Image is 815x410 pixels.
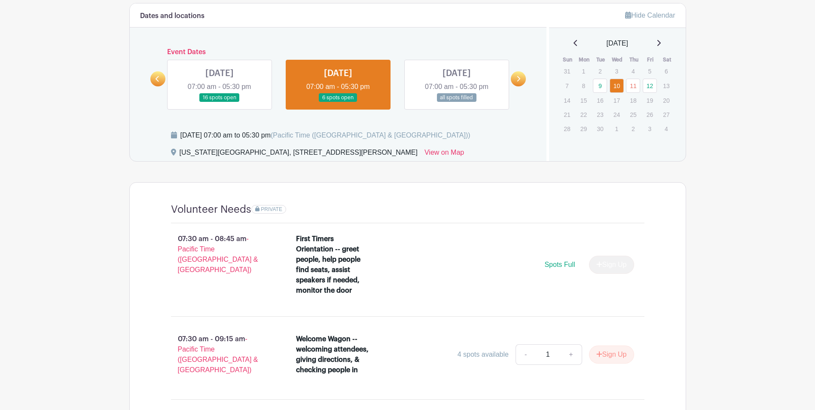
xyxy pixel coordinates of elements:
a: View on Map [424,147,464,161]
p: 1 [577,64,591,78]
p: 13 [659,79,673,92]
th: Fri [642,55,659,64]
p: 15 [577,94,591,107]
span: Spots Full [544,261,575,268]
p: 23 [593,108,607,121]
p: 4 [659,122,673,135]
p: 2 [593,64,607,78]
p: 25 [626,108,640,121]
div: 4 spots available [458,349,509,360]
a: 10 [610,79,624,93]
span: [DATE] [607,38,628,49]
div: [US_STATE][GEOGRAPHIC_DATA], [STREET_ADDRESS][PERSON_NAME] [180,147,418,161]
a: 11 [626,79,640,93]
p: 31 [560,64,574,78]
p: 28 [560,122,574,135]
h6: Dates and locations [140,12,205,20]
p: 19 [643,94,657,107]
p: 3 [610,64,624,78]
p: 1 [610,122,624,135]
p: 27 [659,108,673,121]
th: Sun [559,55,576,64]
div: [DATE] 07:00 am to 05:30 pm [180,130,470,141]
p: 22 [577,108,591,121]
p: 8 [577,79,591,92]
p: 07:30 am - 09:15 am [157,330,283,379]
p: 26 [643,108,657,121]
th: Thu [626,55,642,64]
h4: Volunteer Needs [171,203,251,216]
th: Mon [576,55,593,64]
p: 2 [626,122,640,135]
p: 21 [560,108,574,121]
p: 14 [560,94,574,107]
p: 5 [643,64,657,78]
span: PRIVATE [261,206,282,212]
p: 20 [659,94,673,107]
p: 29 [577,122,591,135]
p: 24 [610,108,624,121]
th: Tue [592,55,609,64]
th: Sat [659,55,675,64]
p: 16 [593,94,607,107]
a: 12 [643,79,657,93]
a: - [516,344,535,365]
span: - Pacific Time ([GEOGRAPHIC_DATA] & [GEOGRAPHIC_DATA]) [178,235,258,273]
a: 9 [593,79,607,93]
span: (Pacific Time ([GEOGRAPHIC_DATA] & [GEOGRAPHIC_DATA])) [271,132,470,139]
a: Hide Calendar [625,12,675,19]
button: Sign Up [589,346,634,364]
div: First Timers Orientation -- greet people, help people find seats, assist speakers if needed, moni... [296,234,370,296]
p: 18 [626,94,640,107]
a: + [560,344,582,365]
p: 3 [643,122,657,135]
span: - Pacific Time ([GEOGRAPHIC_DATA] & [GEOGRAPHIC_DATA]) [178,335,258,373]
p: 7 [560,79,574,92]
h6: Event Dates [165,48,511,56]
th: Wed [609,55,626,64]
p: 6 [659,64,673,78]
div: Welcome Wagon -- welcoming attendees, giving directions, & checking people in [296,334,370,375]
p: 07:30 am - 08:45 am [157,230,283,278]
p: 30 [593,122,607,135]
p: 17 [610,94,624,107]
p: 4 [626,64,640,78]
